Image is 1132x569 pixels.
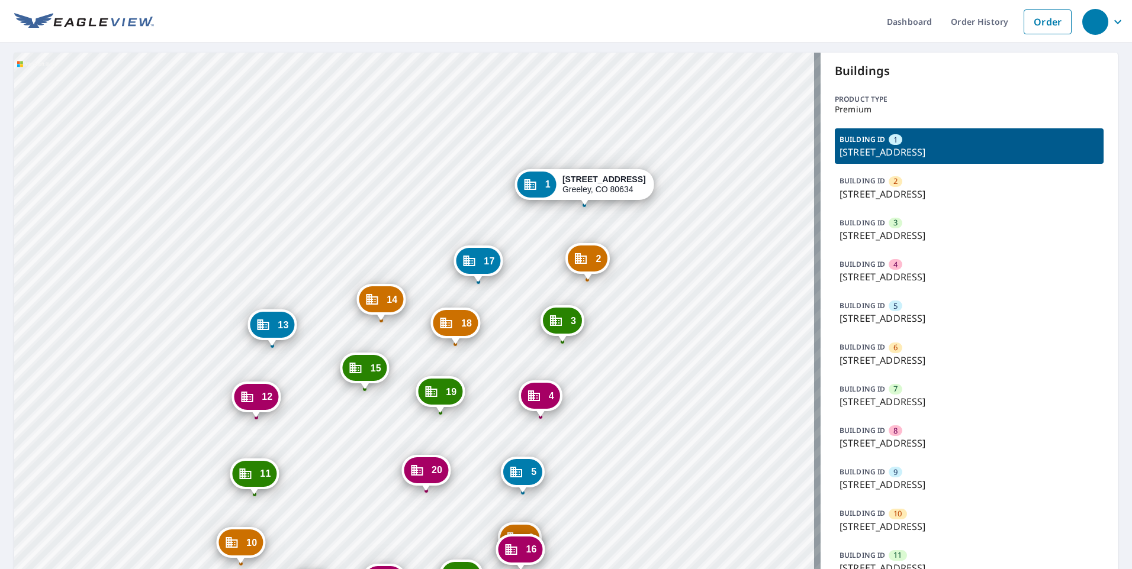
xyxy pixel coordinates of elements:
[545,180,551,189] span: 1
[526,545,537,554] span: 16
[893,176,898,187] span: 2
[840,187,1099,201] p: [STREET_ADDRESS]
[371,364,381,373] span: 15
[528,533,533,542] span: 6
[519,380,562,417] div: Dropped pin, building 4, Commercial property, 3950 W 12th St Greeley, CO 80634
[387,295,397,304] span: 14
[835,94,1104,105] p: Product type
[596,254,601,263] span: 2
[247,309,297,346] div: Dropped pin, building 13, Commercial property, 3950 W 12th St Greeley, CO 80634
[840,228,1099,243] p: [STREET_ADDRESS]
[840,145,1099,159] p: [STREET_ADDRESS]
[840,311,1099,325] p: [STREET_ADDRESS]
[840,300,885,311] p: BUILDING ID
[515,169,654,206] div: Dropped pin, building 1, Commercial property, 3950 W 12th St Greeley, CO 80634
[401,455,451,492] div: Dropped pin, building 20, Commercial property, 3950 W 12th St Greeley, CO 80634
[840,550,885,560] p: BUILDING ID
[893,342,898,353] span: 6
[562,174,646,195] div: Greeley, CO 80634
[531,467,536,476] span: 5
[260,469,271,478] span: 11
[840,436,1099,450] p: [STREET_ADDRESS]
[498,522,542,559] div: Dropped pin, building 6, Commercial property, 3950 W 12th St Greeley, CO 80634
[416,376,465,413] div: Dropped pin, building 19, Commercial property, 3950 W 12th St Greeley, CO 80634
[840,176,885,186] p: BUILDING ID
[216,527,265,564] div: Dropped pin, building 10, Commercial property, 3950 W 12th St Greeley, CO 80634
[840,134,885,144] p: BUILDING ID
[446,387,456,396] span: 19
[893,549,902,561] span: 11
[840,519,1099,534] p: [STREET_ADDRESS]
[893,425,898,437] span: 8
[893,259,898,270] span: 4
[893,383,898,395] span: 7
[840,353,1099,367] p: [STREET_ADDRESS]
[840,384,885,394] p: BUILDING ID
[835,62,1104,80] p: Buildings
[278,321,288,329] span: 13
[893,467,898,478] span: 9
[340,353,390,389] div: Dropped pin, building 15, Commercial property, 3950 W 12th St Greeley, CO 80634
[1024,9,1072,34] a: Order
[840,477,1099,492] p: [STREET_ADDRESS]
[840,467,885,477] p: BUILDING ID
[893,300,898,312] span: 5
[541,305,584,342] div: Dropped pin, building 3, Commercial property, 3950 W 12th St Greeley, CO 80634
[454,245,503,282] div: Dropped pin, building 17, Commercial property, 3950 W 12th St Greeley, CO 80634
[262,392,272,401] span: 12
[840,395,1099,409] p: [STREET_ADDRESS]
[840,508,885,518] p: BUILDING ID
[562,174,646,184] strong: [STREET_ADDRESS]
[565,243,609,280] div: Dropped pin, building 2, Commercial property, 3950 W 12th St Greeley, CO 80634
[893,134,898,146] span: 1
[893,508,902,519] span: 10
[356,284,406,321] div: Dropped pin, building 14, Commercial property, 3950 W 12th St Greeley, CO 80634
[461,319,472,328] span: 18
[501,457,545,493] div: Dropped pin, building 5, Commercial property, 3950 W 12th St Greeley, CO 80634
[14,13,154,31] img: EV Logo
[840,425,885,435] p: BUILDING ID
[231,382,281,418] div: Dropped pin, building 12, Commercial property, 3950 W 12th St Greeley, CO 80634
[431,308,480,344] div: Dropped pin, building 18, Commercial property, 3950 W 12th St Greeley, CO 80634
[571,316,576,325] span: 3
[840,218,885,228] p: BUILDING ID
[840,270,1099,284] p: [STREET_ADDRESS]
[840,342,885,352] p: BUILDING ID
[835,105,1104,114] p: Premium
[432,465,442,474] span: 20
[484,257,494,266] span: 17
[840,259,885,269] p: BUILDING ID
[549,392,554,400] span: 4
[230,458,279,495] div: Dropped pin, building 11, Commercial property, 3950 W 12th St Greeley, CO 80634
[893,217,898,228] span: 3
[246,538,257,547] span: 10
